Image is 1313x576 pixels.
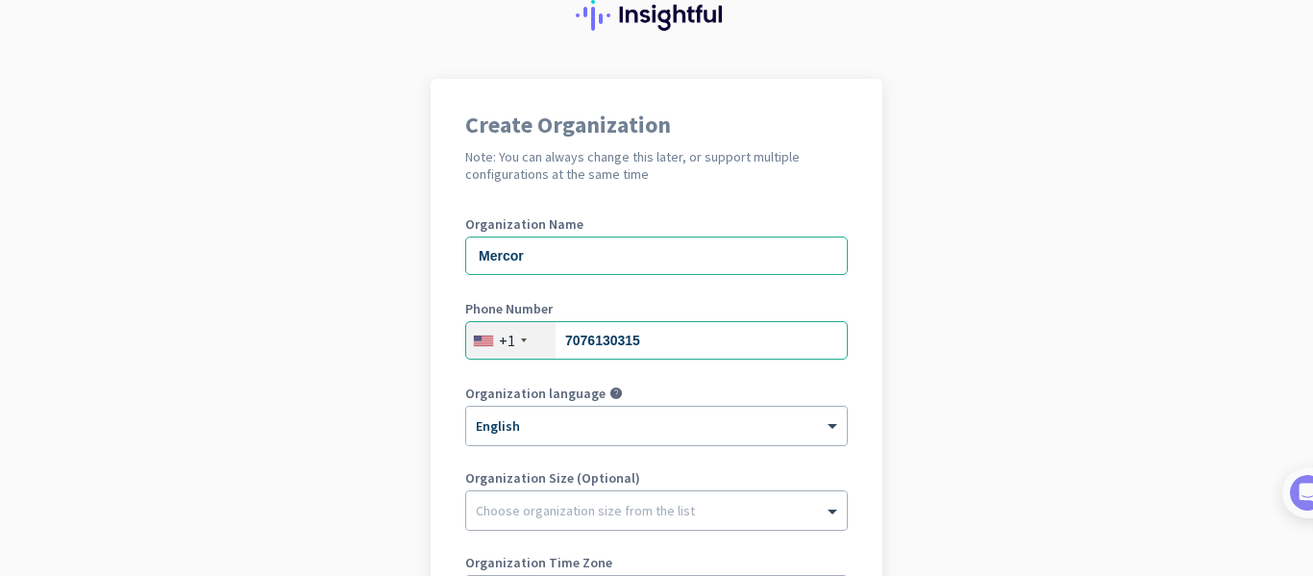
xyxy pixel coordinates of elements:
div: +1 [499,331,515,350]
h2: Note: You can always change this later, or support multiple configurations at the same time [465,148,848,183]
h1: Create Organization [465,113,848,137]
label: Organization Time Zone [465,556,848,569]
i: help [609,387,623,400]
label: Organization Name [465,217,848,231]
label: Phone Number [465,302,848,315]
input: 201-555-0123 [465,321,848,360]
label: Organization language [465,387,606,400]
label: Organization Size (Optional) [465,471,848,485]
input: What is the name of your organization? [465,237,848,275]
